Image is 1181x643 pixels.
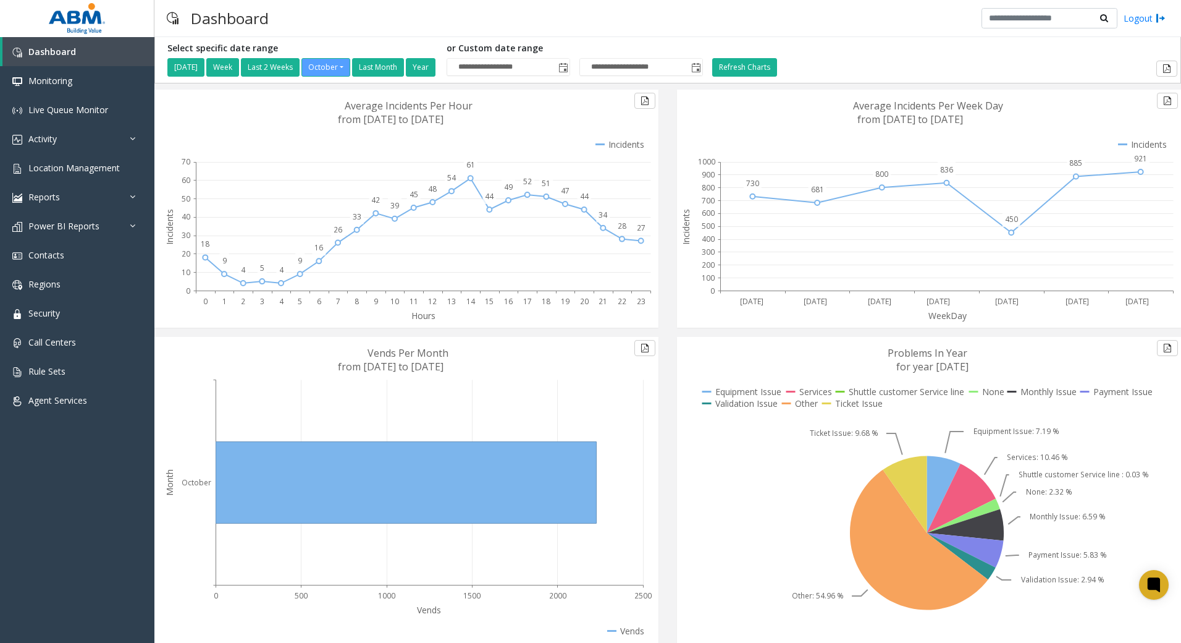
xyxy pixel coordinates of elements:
span: Toggle popup [689,59,702,76]
text: 0 [186,286,190,296]
text: 52 [523,176,532,187]
text: [DATE] [740,296,763,307]
span: Call Centers [28,336,76,348]
text: October [182,477,211,488]
text: 42 [371,195,380,205]
text: Vends Per Month [368,346,448,360]
img: 'icon' [12,106,22,116]
span: Reports [28,191,60,203]
text: 16 [504,296,513,307]
text: Payment Issue: 5.83 % [1028,550,1107,560]
img: 'icon' [12,338,22,348]
text: for year [DATE] [896,360,969,373]
text: 500 [295,590,308,601]
text: 0 [203,296,208,307]
text: 44 [485,191,494,202]
text: 28 [618,221,626,231]
span: Rule Sets [28,365,65,377]
text: 18 [201,239,209,249]
img: 'icon' [12,396,22,406]
text: Problems In Year [888,346,967,360]
text: 60 [182,175,190,185]
text: 4 [279,296,284,307]
text: 19 [561,296,569,307]
text: Services: 10.46 % [1007,452,1068,462]
text: 9 [298,255,302,266]
text: [DATE] [1125,296,1149,307]
text: 16 [314,242,323,253]
text: 730 [746,178,759,189]
text: 26 [334,224,342,235]
text: 100 [702,273,715,283]
text: 4 [279,265,284,275]
text: 51 [542,178,550,189]
h5: Select specific date range [167,43,437,54]
button: Year [406,58,435,77]
text: 50 [182,194,190,204]
text: Shuttle customer Service line : 0.03 % [1019,469,1149,480]
text: 1500 [463,590,481,601]
text: 22 [618,296,626,307]
img: 'icon' [12,193,22,203]
button: Export to pdf [1157,340,1178,356]
span: Location Management [28,162,120,174]
a: Logout [1124,12,1166,25]
text: 681 [811,184,824,195]
img: 'icon' [12,309,22,319]
span: Security [28,307,60,319]
text: 0 [214,590,218,601]
text: 40 [182,211,190,222]
img: logout [1156,12,1166,25]
text: 800 [875,169,888,179]
img: 'icon' [12,367,22,377]
text: Average Incidents Per Hour [345,99,473,113]
text: 400 [702,234,715,244]
button: Last Month [352,58,404,77]
text: [DATE] [868,296,891,307]
img: pageIcon [167,3,179,33]
img: 'icon' [12,164,22,174]
img: 'icon' [12,48,22,57]
text: 500 [702,221,715,231]
a: Dashboard [2,37,154,66]
span: Live Queue Monitor [28,104,108,116]
text: 800 [702,182,715,193]
text: 23 [637,296,645,307]
text: [DATE] [804,296,827,307]
text: 39 [390,200,399,211]
button: Export to pdf [1157,93,1178,109]
h5: or Custom date range [447,43,703,54]
text: Hours [411,310,435,321]
span: Regions [28,278,61,290]
img: 'icon' [12,280,22,290]
text: 12 [428,296,437,307]
text: 20 [580,296,589,307]
text: 4 [241,265,246,275]
span: Monitoring [28,75,72,87]
text: from [DATE] to [DATE] [857,113,963,126]
text: WeekDay [928,310,967,321]
text: Ticket Issue: 9.68 % [810,428,878,438]
span: Contacts [28,249,64,261]
text: 5 [298,296,302,307]
text: 14 [466,296,476,307]
span: Activity [28,133,57,145]
text: 8 [355,296,359,307]
button: Last 2 Weeks [241,58,300,77]
text: 885 [1069,158,1082,168]
text: 450 [1005,214,1018,224]
button: October [301,58,350,77]
text: 70 [182,156,190,167]
text: 300 [702,247,715,257]
text: Average Incidents Per Week Day [853,99,1003,113]
text: 18 [542,296,550,307]
img: 'icon' [12,135,22,145]
text: 33 [353,211,361,222]
text: 44 [580,191,589,202]
text: Monthly Issue: 6.59 % [1030,511,1106,522]
text: 45 [410,189,418,200]
text: 600 [702,208,715,218]
text: 5 [260,263,264,273]
text: 200 [702,260,715,270]
text: 9 [222,255,227,266]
